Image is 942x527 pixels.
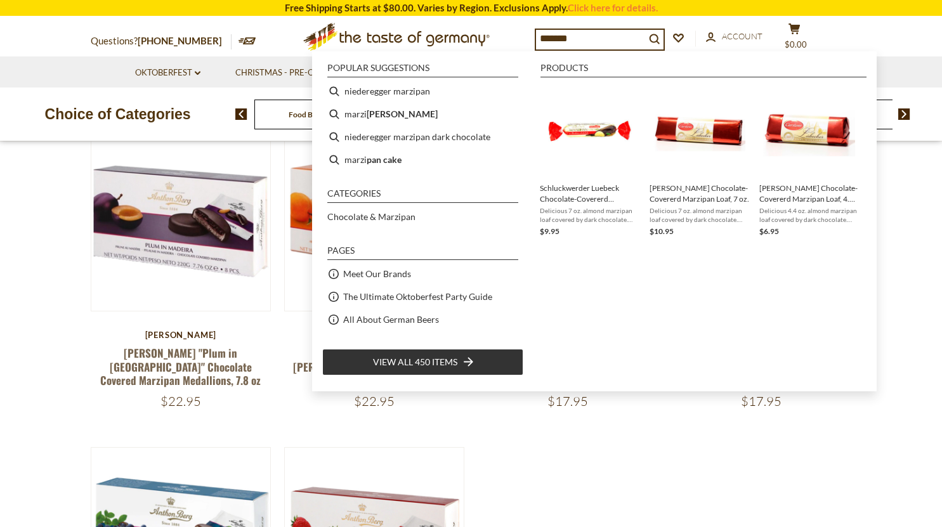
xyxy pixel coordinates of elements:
li: Schluckwerder Luebeck Chocolate-Covererd Marzipan Loaf, 7 oz. [535,80,644,243]
span: Delicious 7 oz. almond marzipan loaf covered by dark chocolate. Made by [PERSON_NAME], a Luebeck ... [540,206,639,224]
b: pan cake [367,152,402,167]
a: All About German Beers [343,312,439,327]
a: [PERSON_NAME] "Plum in [GEOGRAPHIC_DATA]" Chocolate Covered Marzipan Medallions, 7.8 oz [100,345,261,388]
li: marzipan cake [322,148,523,171]
img: next arrow [898,108,910,120]
div: [PERSON_NAME] [284,330,465,340]
span: $22.95 [354,393,395,409]
span: [PERSON_NAME] Chocolate-Covererd Marzipan Loaf, 4.4 oz. [759,183,859,204]
div: Instant Search Results [312,51,877,391]
img: Anthon [285,131,464,311]
span: [PERSON_NAME] Chocolate-Covererd Marzipan Loaf, 7 oz. [650,183,749,204]
li: Popular suggestions [327,63,518,77]
li: marzipan niederegger [322,103,523,126]
img: Anthon [91,131,271,311]
span: Delicious 4.4 oz. almond marzipan loaf covered by dark chocolate. Made by [PERSON_NAME], a Luebec... [759,206,859,224]
b: [PERSON_NAME] [367,107,438,121]
span: $0.00 [785,39,807,49]
a: The Ultimate Oktoberfest Party Guide [343,289,492,304]
span: $9.95 [540,226,559,236]
li: Products [540,63,867,77]
span: Delicious 7 oz. almond marzipan loaf covered by dark chocolate. Made by [PERSON_NAME], a Luebeck ... [650,206,749,224]
span: $17.95 [741,393,782,409]
span: View all 450 items [373,355,457,369]
a: Carstens Marzipan Bar 4.4 oz[PERSON_NAME] Chocolate-Covererd Marzipan Loaf, 4.4 oz.Delicious 4.4 ... [759,85,859,238]
li: Meet Our Brands [322,263,523,285]
img: Carstens Marzipan Bar 7 oz [653,85,745,177]
a: Oktoberfest [135,66,200,80]
span: Schluckwerder Luebeck Chocolate-Covererd Marzipan Loaf, 7 oz. [540,183,639,204]
a: Schluckwerder 7 oz. chocolate marzipan loafSchluckwerder Luebeck Chocolate-Covererd Marzipan Loaf... [540,85,639,238]
a: Meet Our Brands [343,266,411,281]
a: [PHONE_NUMBER] [138,35,222,46]
img: Schluckwerder 7 oz. chocolate marzipan loaf [544,85,636,177]
p: Questions? [91,33,232,49]
span: $22.95 [160,393,201,409]
a: [PERSON_NAME] "Apricot in [PERSON_NAME]" Chocolate Covered Marzipan Medallions, 7.8 oz [293,345,455,388]
a: Account [706,30,762,44]
li: Carstens Luebeck Chocolate-Covererd Marzipan Loaf, 4.4 oz. [754,80,864,243]
li: Carstens Luebeck Chocolate-Covererd Marzipan Loaf, 7 oz. [644,80,754,243]
img: previous arrow [235,108,247,120]
li: All About German Beers [322,308,523,331]
li: niederegger marzipan [322,80,523,103]
li: niederegger marzipan dark chocolate [322,126,523,148]
a: Click here for details. [568,2,658,13]
li: Pages [327,246,518,260]
span: $10.95 [650,226,674,236]
a: Carstens Marzipan Bar 7 oz[PERSON_NAME] Chocolate-Covererd Marzipan Loaf, 7 oz.Delicious 7 oz. al... [650,85,749,238]
div: [PERSON_NAME] [91,330,271,340]
span: Account [722,31,762,41]
a: Christmas - PRE-ORDER [235,66,344,80]
li: The Ultimate Oktoberfest Party Guide [322,285,523,308]
li: View all 450 items [322,349,523,375]
span: $6.95 [759,226,779,236]
button: $0.00 [776,23,814,55]
li: Categories [327,189,518,203]
a: Chocolate & Marzipan [327,209,415,224]
img: Carstens Marzipan Bar 4.4 oz [763,85,855,177]
span: $17.95 [547,393,588,409]
a: Food By Category [289,110,349,119]
li: Chocolate & Marzipan [322,205,523,228]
